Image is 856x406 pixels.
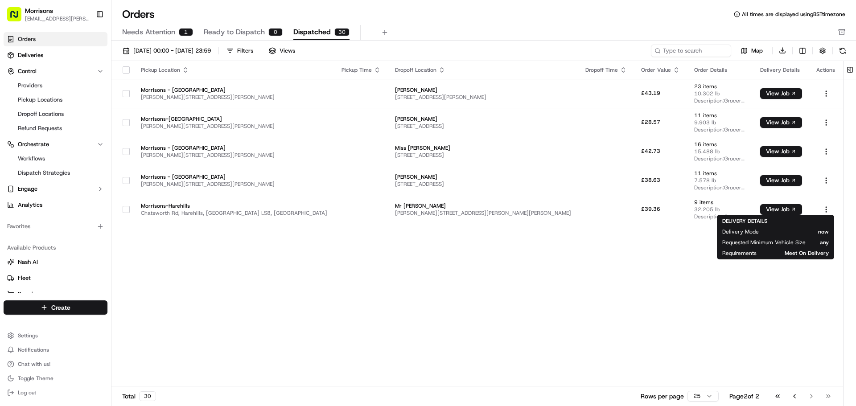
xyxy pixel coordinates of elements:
div: Order Value [641,66,680,74]
span: Description: Grocery bags [694,184,746,191]
span: £43.19 [641,90,660,97]
button: Fleet [4,271,107,285]
a: Refund Requests [14,122,97,135]
button: Create [4,300,107,315]
a: Orders [4,32,107,46]
button: [EMAIL_ADDRESS][PERSON_NAME][DOMAIN_NAME] [25,15,89,22]
span: Description: Grocery bags [694,97,746,104]
a: Dispatch Strategies [14,167,97,179]
button: Toggle Theme [4,372,107,385]
span: [STREET_ADDRESS] [395,152,571,159]
span: 11 items [694,170,746,177]
span: Analytics [18,201,42,209]
div: 30 [334,28,350,36]
span: [PERSON_NAME] [395,173,571,180]
button: Orchestrate [4,137,107,152]
span: any [820,239,829,246]
button: Chat with us! [4,358,107,370]
a: View Job [760,90,802,97]
span: £42.73 [641,148,660,155]
button: Refresh [836,45,849,57]
span: 16 items [694,141,746,148]
a: Analytics [4,198,107,212]
div: Order Details [694,66,746,74]
div: Actions [816,66,836,74]
span: Create [51,303,70,312]
a: View Job [760,206,802,213]
span: [STREET_ADDRESS] [395,123,571,130]
button: Settings [4,329,107,342]
span: Morrisons-Harehills [141,202,327,209]
a: Dropoff Locations [14,108,97,120]
span: Engage [18,185,37,193]
span: Requested Minimum Vehicle Size [722,239,806,246]
span: Morrisons - [GEOGRAPHIC_DATA] [141,173,327,180]
span: Dispatched [293,27,331,37]
span: 23 items [694,83,746,90]
span: Morrisons - [GEOGRAPHIC_DATA] [141,144,327,152]
span: All times are displayed using BST timezone [742,11,845,18]
span: 15.488 lb [694,148,746,155]
button: Engage [4,182,107,196]
span: Deliveries [18,51,43,59]
a: Providers [14,79,97,92]
span: Settings [18,332,38,339]
span: 9 items [694,199,746,206]
button: Morrisons [25,6,53,15]
span: Dropoff Locations [18,110,64,118]
span: Mr [PERSON_NAME] [395,202,571,209]
button: View Job [760,175,802,186]
span: Log out [18,389,36,396]
button: Views [265,45,299,57]
span: Needs Attention [122,27,175,37]
button: Notifications [4,344,107,356]
div: 1 [179,28,193,36]
input: Type to search [651,45,731,57]
span: Delivery Mode [722,228,759,235]
div: Available Products [4,241,107,255]
span: Map [751,47,763,55]
span: £28.57 [641,119,660,126]
span: Description: Grocery bags [694,126,746,133]
a: Deliveries [4,48,107,62]
a: Workflows [14,152,97,165]
span: Orchestrate [18,140,49,148]
span: Morrisons-[GEOGRAPHIC_DATA] [141,115,327,123]
span: Control [18,67,37,75]
button: Control [4,64,107,78]
span: Views [280,47,295,55]
button: Filters [222,45,257,57]
button: Morrisons[EMAIL_ADDRESS][PERSON_NAME][DOMAIN_NAME] [4,4,92,25]
a: View Job [760,119,802,126]
a: Fleet [7,274,104,282]
span: £39.36 [641,205,660,213]
span: Miss [PERSON_NAME] [395,144,571,152]
span: Morrisons - [GEOGRAPHIC_DATA] [141,86,327,94]
a: View Job [760,148,802,155]
span: Refund Requests [18,124,62,132]
p: Rows per page [641,392,684,401]
div: Total [122,391,156,401]
span: [STREET_ADDRESS][PERSON_NAME] [395,94,571,101]
span: Description: Grocery bags [694,213,746,220]
span: now [773,228,829,235]
button: [DATE] 00:00 - [DATE] 23:59 [119,45,215,57]
a: Promise [7,290,104,298]
div: Favorites [4,219,107,234]
a: Pickup Locations [14,94,97,106]
span: Notifications [18,346,49,353]
span: [PERSON_NAME][STREET_ADDRESS][PERSON_NAME] [141,152,327,159]
span: Meet On Delivery [771,250,829,257]
span: Dispatch Strategies [18,169,70,177]
button: View Job [760,146,802,157]
span: Chatsworth Rd, Harehills, [GEOGRAPHIC_DATA] LS8, [GEOGRAPHIC_DATA] [141,209,327,217]
div: 30 [139,391,156,401]
button: Nash AI [4,255,107,269]
span: 32.205 lb [694,206,746,213]
span: Toggle Theme [18,375,53,382]
div: Filters [237,47,253,55]
span: [DATE] 00:00 - [DATE] 23:59 [133,47,211,55]
span: DELIVERY DETAILS [722,217,767,225]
